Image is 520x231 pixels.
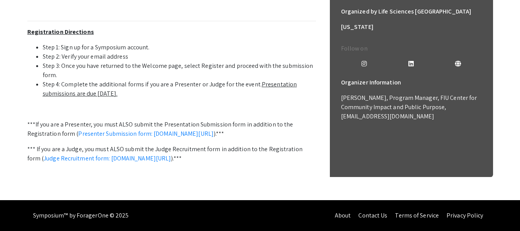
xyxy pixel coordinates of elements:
[341,44,482,53] p: Follow on
[446,211,483,219] a: Privacy Policy
[341,93,482,121] p: [PERSON_NAME], Program Manager, FIU Center for Community Impact and Public Purpose, [EMAIL_ADDRES...
[43,61,316,80] li: Step 3: Once you have returned to the Welcome page, select Register and proceed with the submissi...
[43,43,316,52] li: Step 1: Sign up for a Symposium account.
[341,75,482,90] h6: Organizer Information
[358,211,387,219] a: Contact Us
[43,52,316,61] li: Step 2: Verify your email address
[27,28,94,36] u: Registration Directions
[335,211,351,219] a: About
[27,145,316,163] p: *** If you are a Judge, you must ALSO submit the Judge Recruitment form in addition to the Regist...
[33,200,129,231] div: Symposium™ by ForagerOne © 2025
[27,120,316,138] p: ***If you are a Presenter, you must ALSO submit the Presentation Submission form in addition to t...
[78,130,214,138] a: Presenter Submission form: [DOMAIN_NAME][URL]
[43,80,316,98] li: Step 4: Complete the additional forms if you are a Presenter or Judge for the event.
[6,196,33,225] iframe: Chat
[43,80,297,98] u: Presentation submissions are due [DATE].
[395,211,439,219] a: Terms of Service
[43,154,171,162] a: Judge Recruitment form: [DOMAIN_NAME][URL]
[341,4,482,35] h6: Organized by Life Sciences [GEOGRAPHIC_DATA][US_STATE]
